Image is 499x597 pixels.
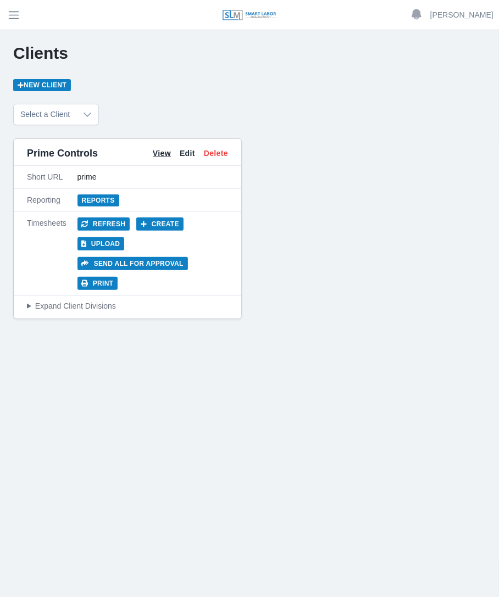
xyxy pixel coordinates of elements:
[27,194,77,206] div: Reporting
[204,148,228,159] a: Delete
[77,194,119,207] a: Reports
[77,277,118,290] button: Print
[77,257,188,270] button: Send all for approval
[430,9,494,21] a: [PERSON_NAME]
[27,171,77,183] div: Short URL
[27,300,228,312] summary: Expand Client Divisions
[153,148,171,159] a: View
[77,171,229,183] div: prime
[222,9,277,21] img: SLM Logo
[13,79,71,91] a: New Client
[27,217,77,290] div: Timesheets
[136,217,184,231] button: Create
[27,146,98,161] span: Prime Controls
[180,148,195,159] a: Edit
[13,43,486,63] h1: Clients
[77,237,125,250] button: Upload
[77,217,130,231] button: Refresh
[14,104,76,125] span: Select a Client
